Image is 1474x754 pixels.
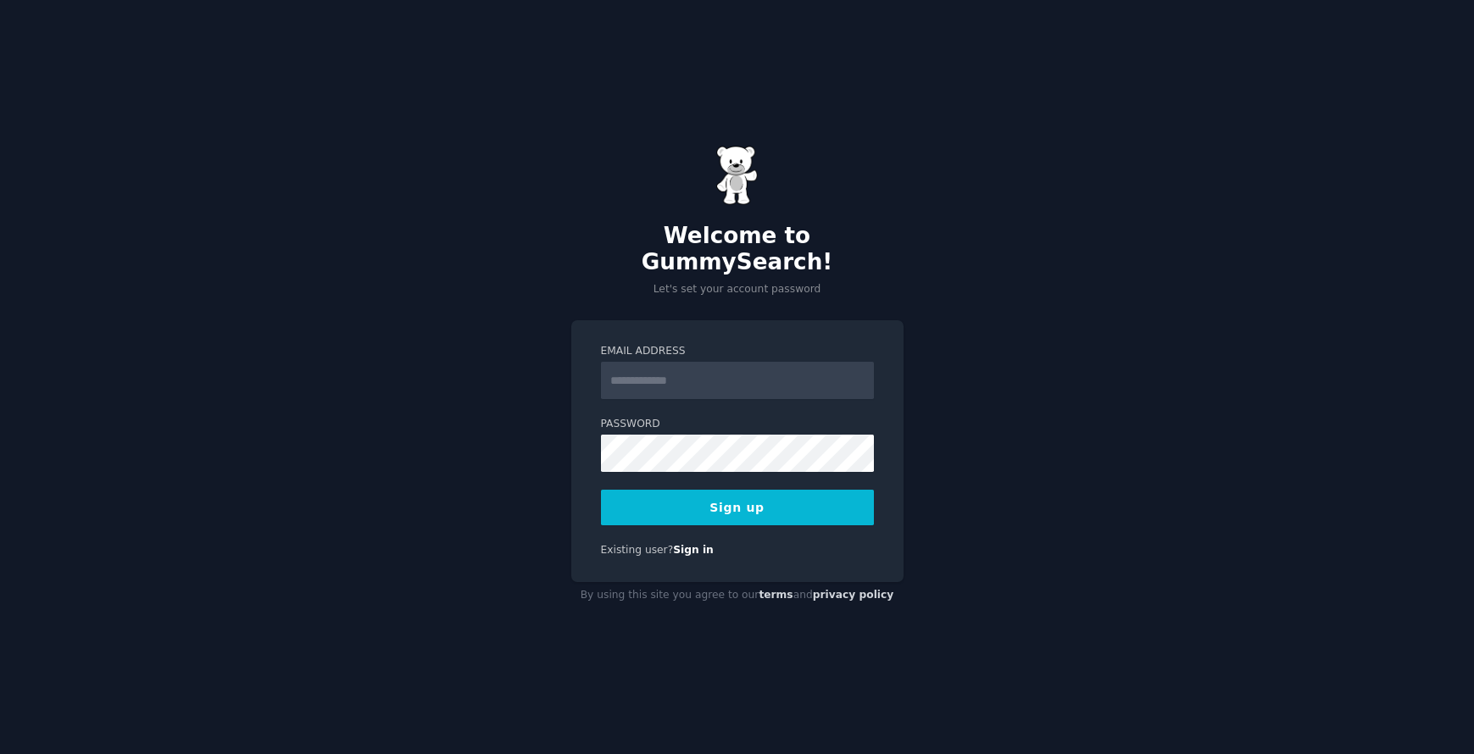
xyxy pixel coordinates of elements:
[601,544,674,556] span: Existing user?
[601,417,874,432] label: Password
[571,582,904,609] div: By using this site you agree to our and
[601,344,874,359] label: Email Address
[673,544,714,556] a: Sign in
[716,146,759,205] img: Gummy Bear
[571,223,904,276] h2: Welcome to GummySearch!
[571,282,904,297] p: Let's set your account password
[759,589,793,601] a: terms
[601,490,874,525] button: Sign up
[813,589,894,601] a: privacy policy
